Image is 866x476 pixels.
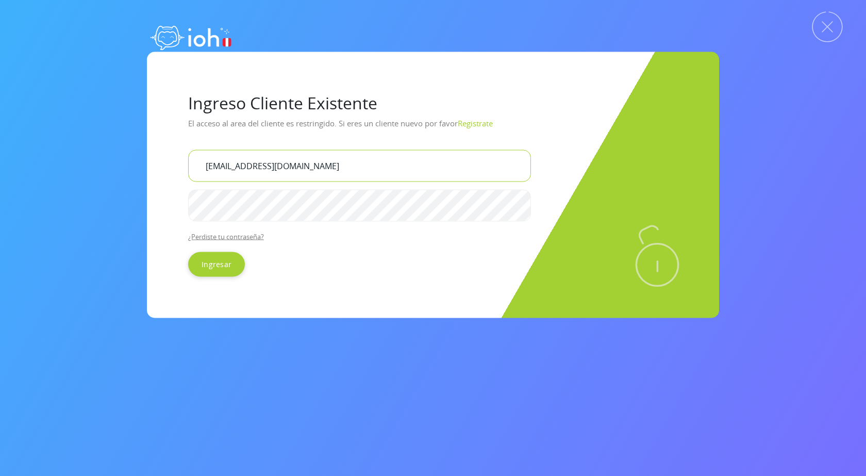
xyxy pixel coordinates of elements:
[812,11,843,42] img: Cerrar
[188,93,678,112] h1: Ingreso Cliente Existente
[188,232,264,241] a: ¿Perdiste tu contraseña?
[188,252,245,276] input: Ingresar
[188,114,678,141] p: El acceso al area del cliente es restringido. Si eres un cliente nuevo por favor
[188,150,531,182] input: Tu correo
[147,15,235,57] img: logo
[458,118,493,128] a: Registrate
